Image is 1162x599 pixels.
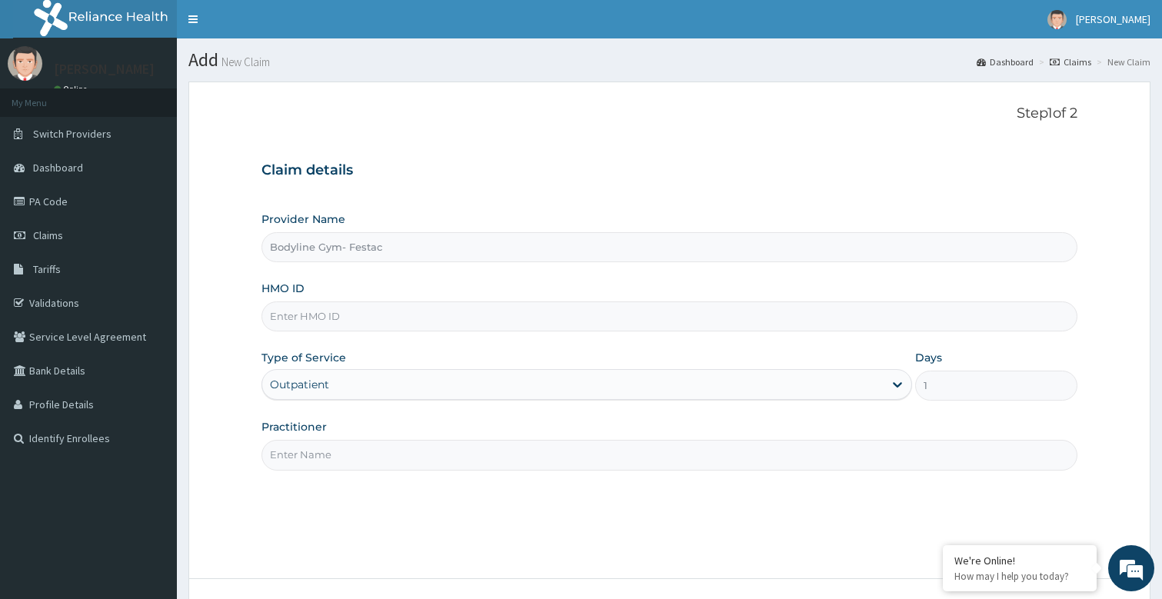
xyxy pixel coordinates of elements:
[1093,55,1150,68] li: New Claim
[261,440,1078,470] input: Enter Name
[261,105,1078,122] p: Step 1 of 2
[977,55,1034,68] a: Dashboard
[261,211,345,227] label: Provider Name
[261,419,327,434] label: Practitioner
[188,50,1150,70] h1: Add
[33,161,83,175] span: Dashboard
[915,350,942,365] label: Days
[1047,10,1067,29] img: User Image
[8,46,42,81] img: User Image
[33,228,63,242] span: Claims
[261,301,1078,331] input: Enter HMO ID
[54,84,91,95] a: Online
[33,262,61,276] span: Tariffs
[261,281,305,296] label: HMO ID
[1050,55,1091,68] a: Claims
[218,56,270,68] small: New Claim
[33,127,112,141] span: Switch Providers
[261,162,1078,179] h3: Claim details
[1076,12,1150,26] span: [PERSON_NAME]
[54,62,155,76] p: [PERSON_NAME]
[954,570,1085,583] p: How may I help you today?
[954,554,1085,567] div: We're Online!
[261,350,346,365] label: Type of Service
